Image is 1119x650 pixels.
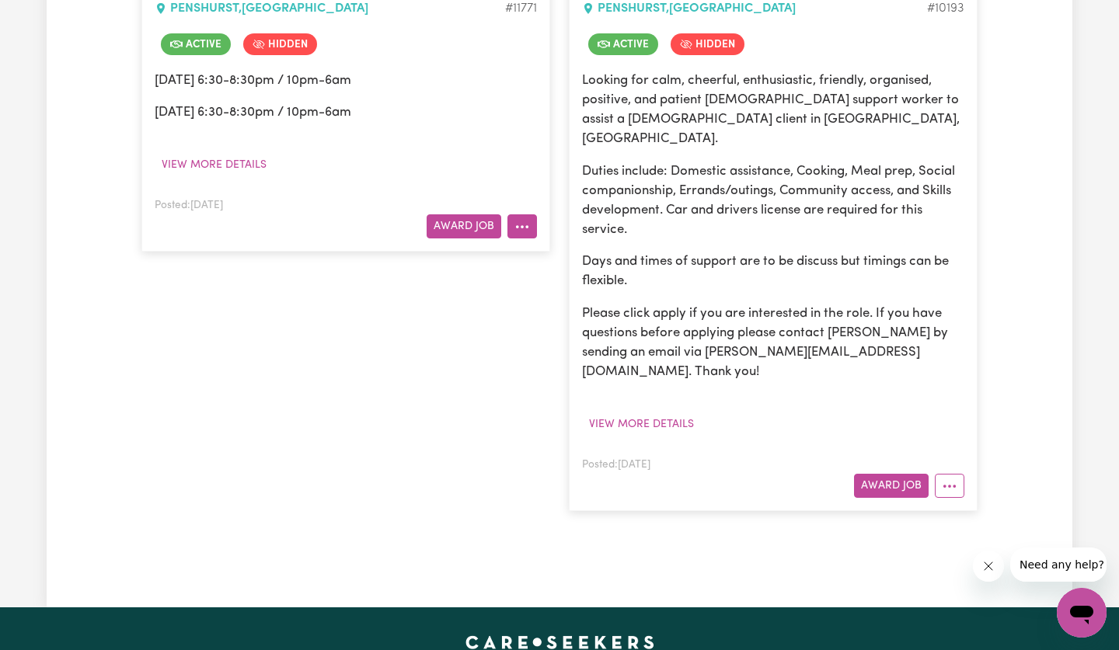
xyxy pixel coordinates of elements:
iframe: Close message [973,551,1004,582]
span: Posted: [DATE] [155,200,223,210]
button: View more details [155,153,274,177]
span: Job is active [588,33,658,55]
button: More options [935,474,964,498]
p: [DATE] 6:30-8:30pm / 10pm-6am [155,71,537,90]
span: Job is hidden [671,33,744,55]
button: Award Job [427,214,501,238]
a: Careseekers home page [465,635,654,648]
p: Please click apply if you are interested in the role. If you have questions before applying pleas... [582,304,964,382]
span: Posted: [DATE] [582,460,650,470]
iframe: Button to launch messaging window [1057,588,1107,638]
p: [DATE] 6:30-8:30pm / 10pm-6am [155,103,537,122]
p: Days and times of support are to be discuss but timings can be flexible. [582,252,964,290]
iframe: Message from company [1010,547,1107,582]
span: Job is hidden [243,33,317,55]
button: More options [507,214,537,238]
button: Award Job [854,474,929,498]
button: View more details [582,412,701,436]
p: Looking for calm, cheerful, enthusiastic, friendly, organised, positive, and patient [DEMOGRAPHIC... [582,71,964,149]
span: Job is active [161,33,231,55]
p: Duties include: Domestic assistance, Cooking, Meal prep, Social companionship, Errands/outings, C... [582,162,964,240]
